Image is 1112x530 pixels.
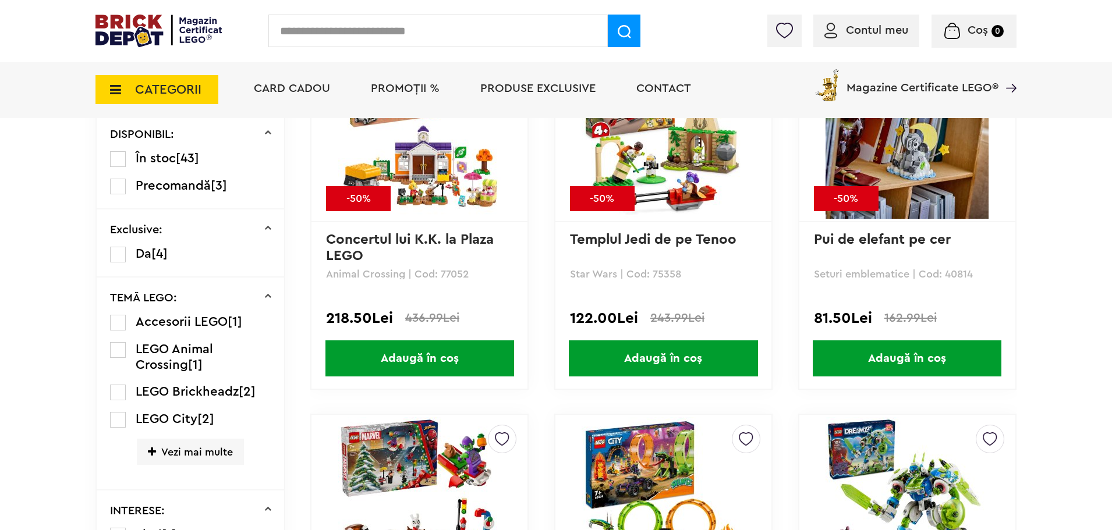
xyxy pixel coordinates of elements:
[136,385,239,398] span: LEGO Brickheadz
[110,129,174,140] p: DISPONIBIL:
[151,247,168,260] span: [4]
[847,67,998,94] span: Magazine Certificate LEGO®
[136,412,197,425] span: LEGO City
[650,312,704,324] span: 243.99Lei
[991,25,1004,37] small: 0
[824,24,908,36] a: Contul meu
[110,292,177,304] p: TEMĂ LEGO:
[136,315,228,328] span: Accesorii LEGO
[254,83,330,94] a: Card Cadou
[569,340,757,376] span: Adaugă în coș
[405,312,459,324] span: 436.99Lei
[136,179,211,192] span: Precomandă
[570,186,635,211] div: -50%
[814,311,872,325] span: 81.50Lei
[136,247,151,260] span: Da
[555,340,771,376] a: Adaugă în coș
[813,340,1001,376] span: Adaugă în coș
[326,233,498,263] a: Concertul lui K.K. la Plaza LEGO
[228,315,242,328] span: [1]
[176,152,199,165] span: [43]
[814,269,1001,279] p: Seturi emblematice | Cod: 40814
[846,24,908,36] span: Contul meu
[110,224,162,236] p: Exclusive:
[814,233,951,247] a: Pui de elefant pe cer
[884,312,937,324] span: 162.99Lei
[968,24,988,36] span: Coș
[239,385,256,398] span: [2]
[137,439,244,465] span: Vezi mai multe
[326,186,391,211] div: -50%
[998,67,1017,79] a: Magazine Certificate LEGO®
[582,56,745,219] img: Templul Jedi de pe Tenoo
[136,343,213,371] span: LEGO Animal Crossing
[136,152,176,165] span: În stoc
[188,358,203,371] span: [1]
[570,311,638,325] span: 122.00Lei
[338,56,501,219] img: Concertul lui K.K. la Plaza LEGO
[799,340,1015,376] a: Adaugă în coș
[570,269,757,279] p: Star Wars | Cod: 75358
[636,83,691,94] a: Contact
[371,83,440,94] a: PROMOȚII %
[326,311,393,325] span: 218.50Lei
[197,412,214,425] span: [2]
[311,340,527,376] a: Adaugă în coș
[110,505,165,517] p: INTERESE:
[570,233,736,247] a: Templul Jedi de pe Tenoo
[326,269,513,279] p: Animal Crossing | Cod: 77052
[325,340,514,376] span: Adaugă în coș
[135,83,201,96] span: CATEGORII
[211,179,227,192] span: [3]
[480,83,596,94] a: Produse exclusive
[826,56,989,219] img: Pui de elefant pe cer
[814,186,879,211] div: -50%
